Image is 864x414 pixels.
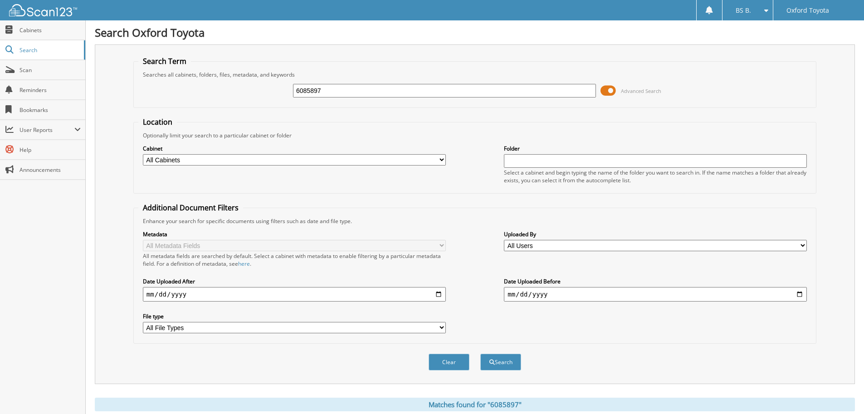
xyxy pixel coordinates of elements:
[143,252,446,268] div: All metadata fields are searched by default. Select a cabinet with metadata to enable filtering b...
[143,278,446,285] label: Date Uploaded After
[786,8,829,13] span: Oxford Toyota
[238,260,250,268] a: here
[504,145,807,152] label: Folder
[736,8,751,13] span: BS B.
[95,25,855,40] h1: Search Oxford Toyota
[504,278,807,285] label: Date Uploaded Before
[138,203,243,213] legend: Additional Document Filters
[20,46,79,54] span: Search
[429,354,469,370] button: Clear
[20,66,81,74] span: Scan
[504,230,807,238] label: Uploaded By
[20,126,74,134] span: User Reports
[95,398,855,411] div: Matches found for "6085897"
[20,86,81,94] span: Reminders
[143,145,446,152] label: Cabinet
[143,312,446,320] label: File type
[504,287,807,302] input: end
[20,166,81,174] span: Announcements
[138,56,191,66] legend: Search Term
[20,26,81,34] span: Cabinets
[138,117,177,127] legend: Location
[621,88,661,94] span: Advanced Search
[143,230,446,238] label: Metadata
[20,106,81,114] span: Bookmarks
[138,71,811,78] div: Searches all cabinets, folders, files, metadata, and keywords
[20,146,81,154] span: Help
[138,217,811,225] div: Enhance your search for specific documents using filters such as date and file type.
[138,132,811,139] div: Optionally limit your search to a particular cabinet or folder
[504,169,807,184] div: Select a cabinet and begin typing the name of the folder you want to search in. If the name match...
[480,354,521,370] button: Search
[9,4,77,16] img: scan123-logo-white.svg
[143,287,446,302] input: start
